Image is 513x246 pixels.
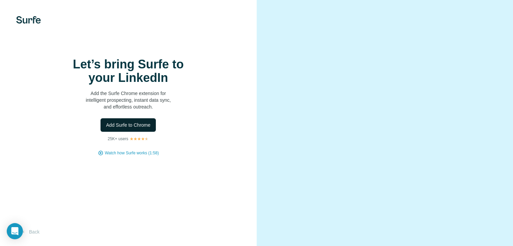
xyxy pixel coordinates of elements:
button: Watch how Surfe works (1:58) [105,150,159,156]
p: 25K+ users [108,136,128,142]
p: Add the Surfe Chrome extension for intelligent prospecting, instant data sync, and effortless out... [61,90,196,110]
img: Rating Stars [130,137,149,141]
button: Back [16,226,44,238]
div: Open Intercom Messenger [7,223,23,239]
span: Add Surfe to Chrome [106,122,150,128]
h1: Let’s bring Surfe to your LinkedIn [61,58,196,85]
button: Add Surfe to Chrome [101,118,156,132]
img: Surfe's logo [16,16,41,24]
